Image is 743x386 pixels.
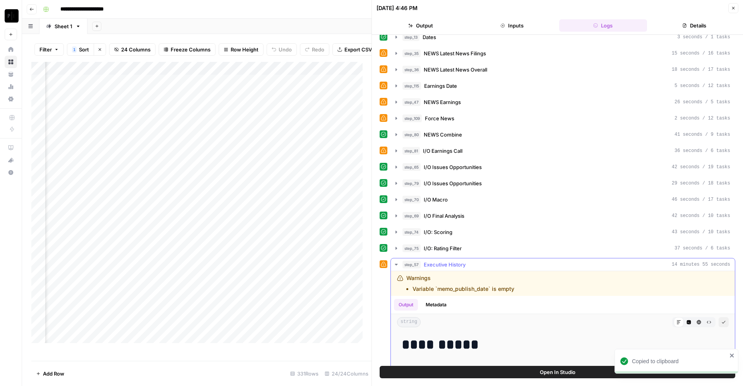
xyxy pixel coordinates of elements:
span: Undo [279,46,292,53]
span: step_35 [402,50,421,57]
span: 1 [73,46,75,53]
button: Row Height [219,43,264,56]
div: 24/24 Columns [322,367,371,380]
span: step_80 [402,131,421,138]
img: Paragon Intel - Bill / Ty / Colby R&D Logo [5,9,19,23]
div: [DATE] 4:46 PM [377,4,418,12]
span: 37 seconds / 6 tasks [675,245,730,252]
button: Details [650,19,738,32]
button: Export CSV [332,43,377,56]
span: 14 minutes 55 seconds [672,261,730,268]
span: Open In Studio [540,368,575,376]
div: 1 [72,46,77,53]
span: NEWS Earnings [424,98,461,106]
span: Row Height [231,46,259,53]
button: What's new? [5,154,17,166]
button: Help + Support [5,166,17,179]
a: Browse [5,56,17,68]
button: 46 seconds / 17 tasks [391,193,735,206]
button: 42 seconds / 19 tasks [391,161,735,173]
span: I/O Macro [424,196,448,203]
span: I/O Issues Opportunities [424,179,482,187]
a: Home [5,43,17,56]
span: step_115 [402,82,421,90]
button: Metadata [421,299,451,311]
button: Undo [267,43,297,56]
button: 42 seconds / 10 tasks [391,210,735,222]
button: Add Row [31,367,69,380]
span: 18 seconds / 17 tasks [672,66,730,73]
div: Warnings [406,274,514,293]
div: Sheet 1 [55,22,72,30]
span: step_81 [402,147,420,155]
span: step_65 [402,163,421,171]
span: string [397,317,421,327]
span: I/O Final Analysis [424,212,464,220]
button: 3 seconds / 1 tasks [391,31,735,43]
span: step_13 [402,33,419,41]
a: Settings [5,93,17,105]
span: 3 seconds / 1 tasks [677,34,730,41]
span: step_79 [402,179,421,187]
a: Your Data [5,68,17,80]
button: 14 minutes 55 seconds [391,258,735,271]
span: Executive History [424,261,466,268]
button: close [729,352,735,359]
button: 5 seconds / 12 tasks [391,80,735,92]
button: 18 seconds / 17 tasks [391,63,735,76]
span: step_57 [402,261,421,268]
button: Workspace: Paragon Intel - Bill / Ty / Colby R&D [5,6,17,26]
span: Add Row [43,370,64,377]
button: Output [394,299,418,311]
button: Freeze Columns [159,43,216,56]
button: 36 seconds / 6 tasks [391,145,735,157]
li: Variable `memo_publish_date` is empty [413,285,514,293]
button: 41 seconds / 9 tasks [391,128,735,141]
span: Redo [312,46,324,53]
div: 331 Rows [287,367,322,380]
button: 15 seconds / 16 tasks [391,47,735,60]
span: 24 Columns [121,46,151,53]
span: 2 seconds / 12 tasks [675,115,730,122]
span: Earnings Date [424,82,457,90]
a: Sheet 1 [39,19,87,34]
a: AirOps Academy [5,142,17,154]
span: NEWS Combine [424,131,462,138]
button: 37 seconds / 6 tasks [391,242,735,254]
span: Export CSV [344,46,372,53]
span: 41 seconds / 9 tasks [675,131,730,138]
span: step_109 [402,114,422,122]
span: 15 seconds / 16 tasks [672,50,730,57]
span: Freeze Columns [171,46,211,53]
span: I/O: Scoring [424,228,452,236]
button: Redo [300,43,329,56]
button: 26 seconds / 5 tasks [391,96,735,108]
span: 43 seconds / 10 tasks [672,229,730,236]
span: Sort [79,46,89,53]
span: NEWS Latest News Filings [424,50,486,57]
button: Logs [559,19,647,32]
span: Filter [39,46,52,53]
span: step_69 [402,212,421,220]
span: step_36 [402,66,421,73]
span: Dates [423,33,436,41]
span: I/O: Rating Filter [424,244,462,252]
span: I/O Issues Opportunities [424,163,482,171]
button: 1Sort [67,43,94,56]
span: 26 seconds / 5 tasks [675,99,730,106]
button: Inputs [468,19,556,32]
button: 43 seconds / 10 tasks [391,226,735,238]
span: 42 seconds / 19 tasks [672,164,730,171]
button: Filter [34,43,64,56]
span: step_70 [402,196,421,203]
span: I/O Earnings Call [423,147,462,155]
button: 2 seconds / 12 tasks [391,112,735,125]
span: 5 seconds / 12 tasks [675,82,730,89]
span: 36 seconds / 6 tasks [675,147,730,154]
span: 46 seconds / 17 tasks [672,196,730,203]
button: 29 seconds / 18 tasks [391,177,735,190]
a: Usage [5,80,17,93]
span: step_75 [402,244,421,252]
span: NEWS Latest News Overall [424,66,487,73]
